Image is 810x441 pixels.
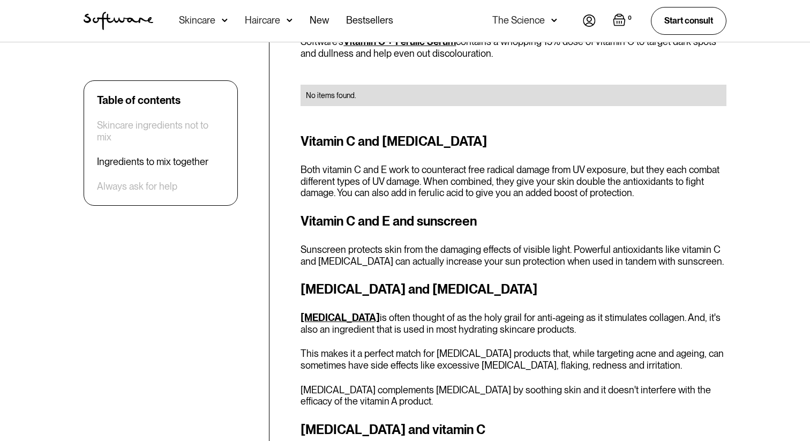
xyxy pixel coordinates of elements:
[551,15,557,26] img: arrow down
[84,12,153,30] img: Software Logo
[613,13,634,28] a: Open empty cart
[306,90,721,101] div: No items found.
[626,13,634,23] div: 0
[97,181,177,192] a: Always ask for help
[301,132,726,151] h3: Vitamin C and [MEDICAL_DATA]
[492,15,545,26] div: The Science
[245,15,280,26] div: Haircare
[84,12,153,30] a: home
[301,244,726,267] p: Sunscreen protects skin from the damaging effects of visible light. Powerful antioxidants like vi...
[97,119,224,143] a: Skincare ingredients not to mix
[301,348,726,371] p: This makes it a perfect match for [MEDICAL_DATA] products that, while targeting acne and ageing, ...
[301,164,726,199] p: Both vitamin C and E work to counteract free radical damage from UV exposure, but they each comba...
[222,15,228,26] img: arrow down
[301,280,726,299] h3: [MEDICAL_DATA] and [MEDICAL_DATA]
[301,422,485,437] strong: [MEDICAL_DATA] and vitamin C
[287,15,292,26] img: arrow down
[97,94,181,107] div: Table of contents
[179,15,215,26] div: Skincare
[301,212,726,231] h3: Vitamin C and E and sunscreen
[301,384,726,407] p: [MEDICAL_DATA] complements [MEDICAL_DATA] by soothing skin and it doesn't interfere with the effi...
[301,36,726,59] p: Software's contains a whopping 15% dose of vitamin C to target dark spots and dullness and help e...
[97,156,208,168] a: Ingredients to mix together
[301,312,380,323] a: [MEDICAL_DATA]
[301,312,726,335] p: is often thought of as the holy grail for anti-ageing as it stimulates collagen. And, it's also a...
[651,7,726,34] a: Start consult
